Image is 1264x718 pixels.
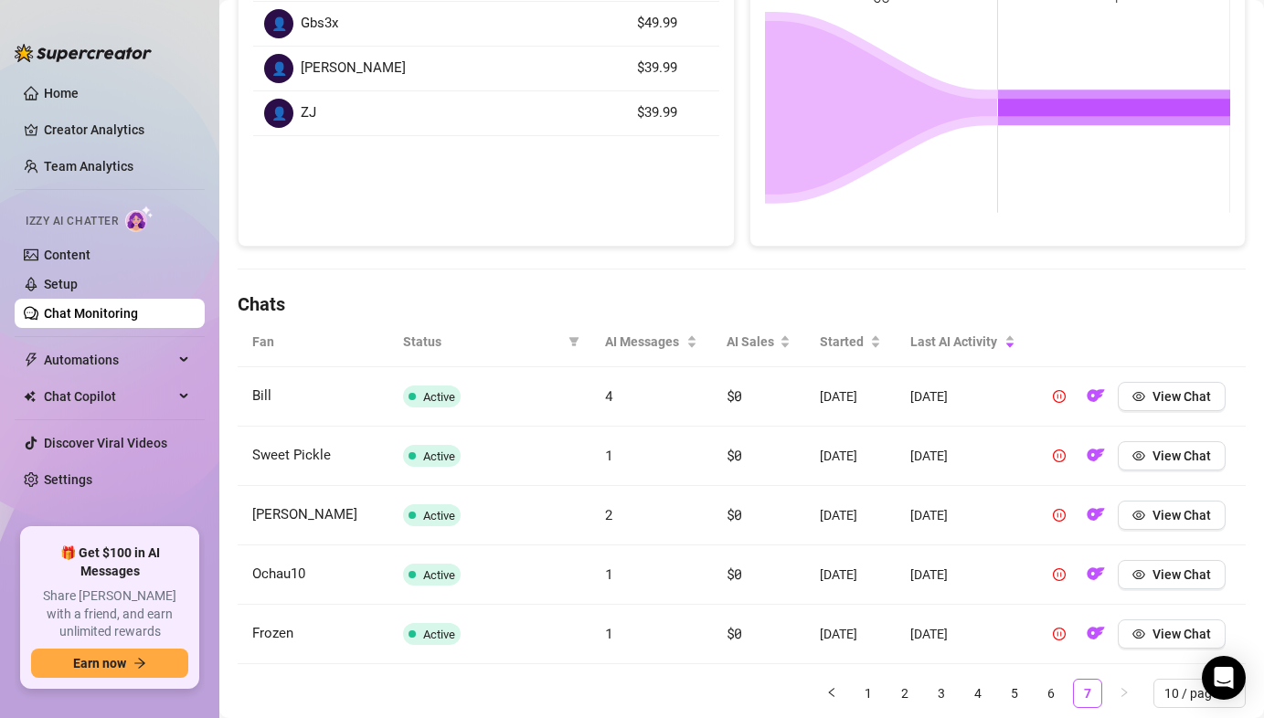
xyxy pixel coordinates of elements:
[1081,560,1110,589] button: OF
[1152,627,1211,641] span: View Chat
[1081,441,1110,470] button: OF
[727,386,742,405] span: $0
[826,687,837,698] span: left
[854,679,883,708] li: 1
[1081,571,1110,586] a: OF
[252,625,293,641] span: Frozen
[252,565,305,582] span: Ochau10
[73,656,126,670] span: Earn now
[1000,679,1029,708] li: 5
[963,679,993,708] li: 4
[1118,501,1226,530] button: View Chat
[1132,628,1145,640] span: eye
[896,427,1030,486] td: [DATE]
[1087,386,1105,405] img: OF
[1081,452,1110,467] a: OF
[1110,679,1139,708] li: Next Page
[727,565,742,583] span: $0
[1053,509,1066,522] span: pause-circle
[1153,679,1246,708] div: Page Size
[637,58,708,79] article: $39.99
[1118,560,1226,589] button: View Chat
[805,427,896,486] td: [DATE]
[1118,619,1226,649] button: View Chat
[44,345,174,375] span: Automations
[855,680,882,707] a: 1
[44,86,79,100] a: Home
[44,248,90,262] a: Content
[1081,501,1110,530] button: OF
[26,213,118,230] span: Izzy AI Chatter
[1152,567,1211,582] span: View Chat
[637,102,708,124] article: $39.99
[264,99,293,128] div: 👤
[805,486,896,545] td: [DATE]
[44,115,190,144] a: Creator Analytics
[896,486,1030,545] td: [DATE]
[1073,679,1102,708] li: 7
[605,624,613,642] span: 1
[637,13,708,35] article: $49.99
[910,332,1001,352] span: Last AI Activity
[44,472,92,487] a: Settings
[605,505,613,523] span: 2
[301,13,338,35] span: Gbs3x
[1053,628,1066,640] span: pause-circle
[264,54,293,83] div: 👤
[1132,568,1145,581] span: eye
[605,386,613,405] span: 4
[44,436,167,450] a: Discover Viral Videos
[1036,679,1066,708] li: 6
[928,680,955,707] a: 3
[565,328,583,355] span: filter
[31,544,188,580] span: 🎁 Get $100 in AI Messages
[264,9,293,38] div: 👤
[1132,509,1145,522] span: eye
[605,446,613,464] span: 1
[1118,382,1226,411] button: View Chat
[1132,449,1145,462] span: eye
[891,680,919,707] a: 2
[1087,505,1105,523] img: OF
[605,332,683,352] span: AI Messages
[712,317,806,367] th: AI Sales
[890,679,919,708] li: 2
[423,390,455,404] span: Active
[31,649,188,678] button: Earn nowarrow-right
[125,206,154,232] img: AI Chatter
[605,565,613,583] span: 1
[1110,679,1139,708] button: right
[24,353,38,367] span: thunderbolt
[1081,619,1110,649] button: OF
[1053,390,1066,403] span: pause-circle
[133,657,146,670] span: arrow-right
[1053,568,1066,581] span: pause-circle
[15,44,152,62] img: logo-BBDzfeDw.svg
[964,680,992,707] a: 4
[805,605,896,664] td: [DATE]
[1202,656,1246,700] div: Open Intercom Messenger
[423,568,455,582] span: Active
[1053,449,1066,462] span: pause-circle
[590,317,712,367] th: AI Messages
[568,336,579,347] span: filter
[1081,382,1110,411] button: OF
[1087,565,1105,583] img: OF
[817,679,846,708] button: left
[727,505,742,523] span: $0
[24,390,36,403] img: Chat Copilot
[727,332,777,352] span: AI Sales
[252,506,357,523] span: [PERSON_NAME]
[1074,680,1101,707] a: 7
[1081,393,1110,407] a: OF
[44,382,174,411] span: Chat Copilot
[805,317,896,367] th: Started
[1081,630,1110,645] a: OF
[1037,680,1065,707] a: 6
[44,277,78,291] a: Setup
[44,306,138,321] a: Chat Monitoring
[1087,446,1105,464] img: OF
[727,446,742,464] span: $0
[403,332,561,352] span: Status
[423,509,455,523] span: Active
